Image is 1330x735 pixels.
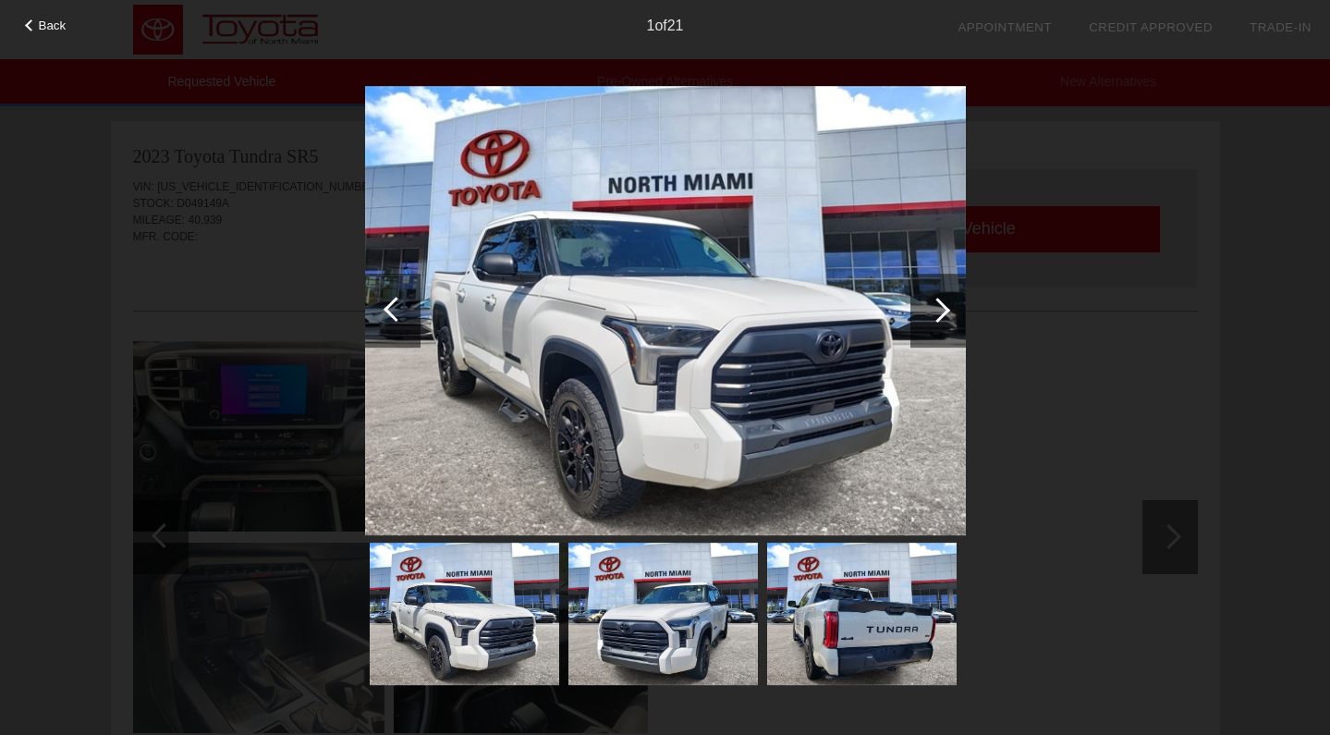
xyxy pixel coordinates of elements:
[767,544,957,685] img: 5132ebfd3acfa1064b031df7fc0745a9x.jpg
[365,86,966,535] img: 245f1f8e6870e51b4005f7067ce70670x.jpg
[667,18,684,33] span: 21
[39,18,67,32] span: Back
[1089,20,1213,34] a: Credit Approved
[958,20,1052,34] a: Appointment
[1250,20,1312,34] a: Trade-In
[646,18,654,33] span: 1
[370,544,559,685] img: 245f1f8e6870e51b4005f7067ce70670x.jpg
[568,543,758,685] img: e043e889fb99b4442852e38a728e857bx.jpg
